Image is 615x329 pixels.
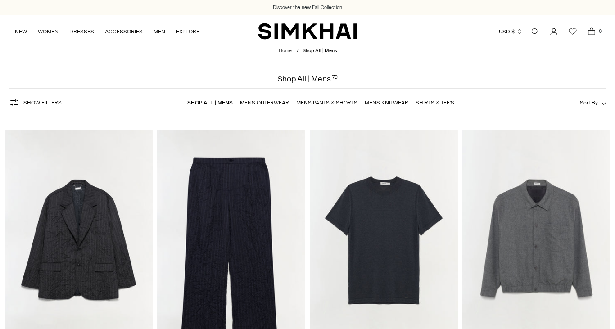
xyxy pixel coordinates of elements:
a: Go to the account page [545,23,563,41]
a: Open search modal [526,23,544,41]
a: NEW [15,22,27,41]
h1: Shop All | Mens [277,75,338,83]
span: Show Filters [23,99,62,106]
div: / [297,47,299,55]
a: DRESSES [69,22,94,41]
button: Sort By [580,98,606,108]
nav: breadcrumbs [279,47,337,55]
a: SIMKHAI [258,23,357,40]
a: Home [279,48,292,54]
span: 0 [596,27,604,35]
a: Wishlist [564,23,582,41]
a: Discover the new Fall Collection [273,4,342,11]
span: Shop All | Mens [303,48,337,54]
a: Shirts & Tee's [416,99,454,106]
a: Mens Outerwear [240,99,289,106]
a: Mens Pants & Shorts [296,99,357,106]
a: Open cart modal [583,23,601,41]
button: Show Filters [9,95,62,110]
nav: Linked collections [187,93,454,112]
a: Shop All | Mens [187,99,233,106]
a: ACCESSORIES [105,22,143,41]
a: EXPLORE [176,22,199,41]
a: Mens Knitwear [365,99,408,106]
a: WOMEN [38,22,59,41]
a: MEN [154,22,165,41]
button: USD $ [499,22,523,41]
span: Sort By [580,99,598,106]
div: 79 [332,75,338,83]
